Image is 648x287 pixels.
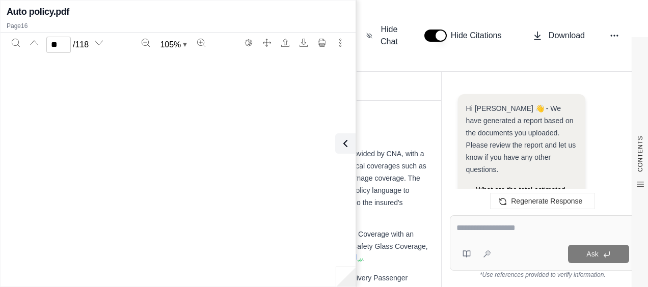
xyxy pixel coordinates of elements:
[160,39,181,51] span: 105 %
[450,271,636,279] div: *Use references provided to verify information.
[528,25,589,46] button: Download
[7,5,69,19] h2: Auto policy.pdf
[73,39,89,51] span: / 118
[476,186,572,243] span: What are the total estimated premium, surcharges, and taxes for the Vision Hospitality Group Inc....
[26,35,42,51] button: Previous page
[156,37,191,53] button: Zoom document
[466,104,576,174] span: Hi [PERSON_NAME] 👋 - We have generated a report based on the documents you uploaded. Please revie...
[586,250,598,258] span: Ask
[549,30,585,42] span: Download
[91,35,107,51] button: Next page
[259,35,275,51] button: Full screen
[193,35,209,51] button: Zoom in
[362,19,404,52] button: Hide Chat
[490,193,595,209] button: Regenerate Response
[7,22,349,30] p: Page 16
[511,197,582,205] span: Regenerate Response
[240,35,257,51] button: Switch to the dark theme
[379,23,400,48] span: Hide Chat
[153,150,424,170] span: This is a standard business auto policy provided by CNA, with a policy period from [DATE] to [DATE]
[8,35,24,51] button: Search
[332,35,348,51] button: More actions
[138,35,154,51] button: Zoom out
[46,37,71,53] input: Enter a page number
[314,35,330,51] button: Print
[295,35,312,51] button: Download
[451,30,508,42] span: Hide Citations
[636,136,644,172] span: CONTENTS
[362,254,364,263] span: .
[277,35,293,51] button: Open file
[568,245,629,263] button: Ask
